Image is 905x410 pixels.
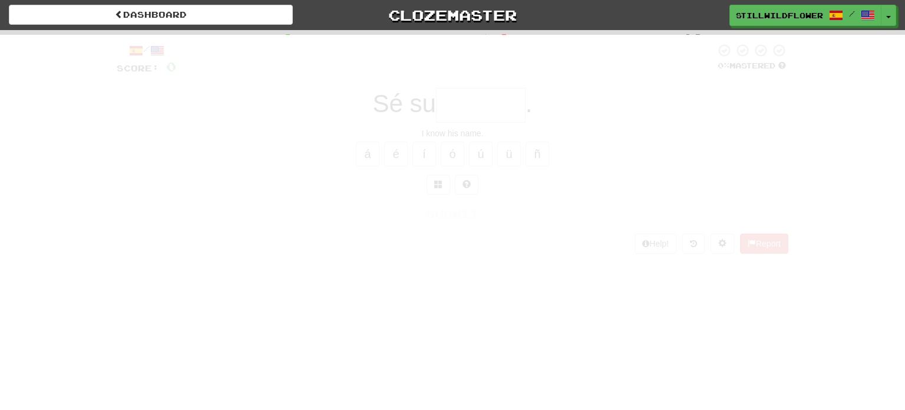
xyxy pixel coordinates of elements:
button: ü [497,142,521,166]
div: I know his name. [117,127,788,139]
button: ñ [526,142,549,166]
span: 0 [283,31,293,45]
button: á [356,142,379,166]
span: 0 [166,59,176,74]
button: Help! [635,234,676,254]
span: : [262,34,275,44]
button: ú [469,142,493,166]
span: 0 [499,31,509,45]
button: Switch sentence to multiple choice alt+p [427,175,450,195]
span: Incorrect [396,33,470,45]
button: Submit [416,201,489,228]
button: Report [740,234,788,254]
a: Clozemaster [311,5,594,25]
button: Single letter hint - you only get 1 per sentence and score half the points! alt+h [455,175,478,195]
button: Round history (alt+y) [682,234,705,254]
button: ó [441,142,464,166]
button: é [384,142,408,166]
a: StillWildflower641 / [729,5,881,26]
span: To go [612,33,653,45]
span: Sé su [372,90,435,117]
span: . [526,90,533,117]
span: StillWildflower641 [736,10,823,21]
div: / [117,43,176,58]
div: Mastered [715,61,788,71]
span: Correct [196,33,253,45]
span: : [478,34,491,44]
span: : [662,34,675,44]
span: 0 % [718,61,729,70]
span: Score: [117,63,159,73]
button: í [412,142,436,166]
span: 10 [683,31,703,45]
span: / [849,9,855,18]
a: Dashboard [9,5,293,25]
